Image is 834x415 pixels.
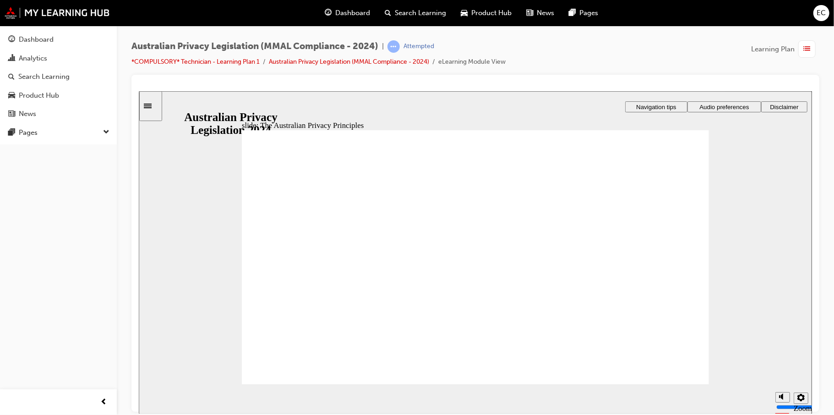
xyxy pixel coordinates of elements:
[8,110,15,118] span: news-icon
[336,8,371,18] span: Dashboard
[4,50,113,67] a: Analytics
[387,40,400,53] span: learningRecordVerb_ATTEMPT-icon
[817,8,826,18] span: EC
[655,313,673,340] label: Zoom to fit
[454,4,519,22] a: car-iconProduct Hub
[637,301,651,311] button: Mute (Ctrl+Alt+M)
[632,293,669,323] div: misc controls
[549,10,622,21] button: Audio preferences
[580,8,599,18] span: Pages
[19,90,59,101] div: Product Hub
[318,4,378,22] a: guage-iconDashboard
[751,44,795,55] span: Learning Plan
[751,40,819,58] button: Learning Plan
[8,73,15,81] span: search-icon
[8,36,15,44] span: guage-icon
[8,129,15,137] span: pages-icon
[8,92,15,100] span: car-icon
[4,29,113,124] button: DashboardAnalyticsSearch LearningProduct HubNews
[101,397,108,408] span: prev-icon
[19,127,38,138] div: Pages
[385,7,392,19] span: search-icon
[562,4,606,22] a: pages-iconPages
[4,124,113,141] button: Pages
[269,58,429,66] a: Australian Privacy Legislation (MMAL Compliance - 2024)
[5,7,110,19] img: mmal
[325,7,332,19] span: guage-icon
[131,58,260,66] a: *COMPULSORY* Technician - Learning Plan 1
[4,105,113,122] a: News
[382,41,384,52] span: |
[4,31,113,48] a: Dashboard
[638,312,697,320] input: volume
[19,109,36,119] div: News
[527,7,534,19] span: news-icon
[461,7,468,19] span: car-icon
[537,8,555,18] span: News
[403,42,434,51] div: Attempted
[804,44,811,55] span: list-icon
[472,8,512,18] span: Product Hub
[4,68,113,85] a: Search Learning
[378,4,454,22] a: search-iconSearch Learning
[569,7,576,19] span: pages-icon
[497,12,537,19] span: Navigation tips
[631,12,660,19] span: Disclaimer
[655,301,670,313] button: Settings
[561,12,610,19] span: Audio preferences
[519,4,562,22] a: news-iconNews
[395,8,447,18] span: Search Learning
[4,87,113,104] a: Product Hub
[103,127,109,138] span: down-icon
[131,41,378,52] span: Australian Privacy Legislation (MMAL Compliance - 2024)
[19,34,54,45] div: Dashboard
[18,72,70,82] div: Search Learning
[813,5,829,21] button: EC
[8,55,15,63] span: chart-icon
[622,10,669,21] button: Disclaimer
[438,57,506,67] li: eLearning Module View
[486,10,549,21] button: Navigation tips
[19,53,47,64] div: Analytics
